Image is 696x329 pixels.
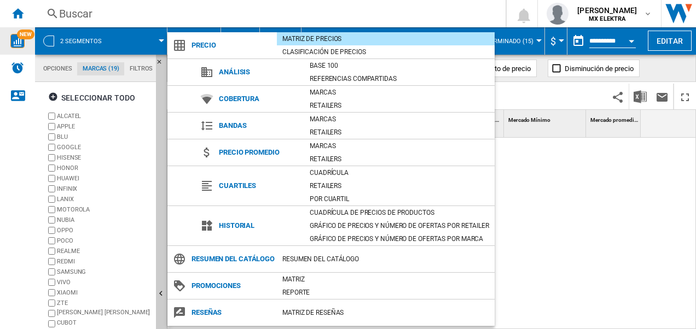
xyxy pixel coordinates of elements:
[186,305,277,320] span: Reseñas
[304,167,495,178] div: Cuadrícula
[304,100,495,111] div: Retailers
[277,287,495,298] div: Reporte
[304,60,495,71] div: Base 100
[304,154,495,164] div: Retailers
[304,180,495,191] div: Retailers
[304,233,495,244] div: Gráfico de precios y número de ofertas por marca
[304,140,495,151] div: Marcas
[213,218,304,233] span: Historial
[213,91,304,107] span: Cobertura
[304,220,495,231] div: Gráfico de precios y número de ofertas por retailer
[304,193,495,204] div: Por cuartil
[304,73,495,84] div: Referencias compartidas
[304,207,495,218] div: Cuadrícula de precios de productos
[213,145,304,160] span: Precio promedio
[277,33,495,44] div: Matriz de precios
[186,278,277,293] span: Promociones
[213,118,304,133] span: Bandas
[213,64,304,80] span: Análisis
[277,307,495,318] div: Matriz de RESEÑAS
[277,46,495,57] div: Clasificación de precios
[304,114,495,125] div: Marcas
[213,178,304,193] span: Cuartiles
[277,254,495,265] div: Resumen del catálogo
[186,38,277,53] span: Precio
[277,274,495,285] div: Matriz
[304,127,495,138] div: Retailers
[304,87,495,98] div: Marcas
[186,251,277,267] span: Resumen del catálogo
